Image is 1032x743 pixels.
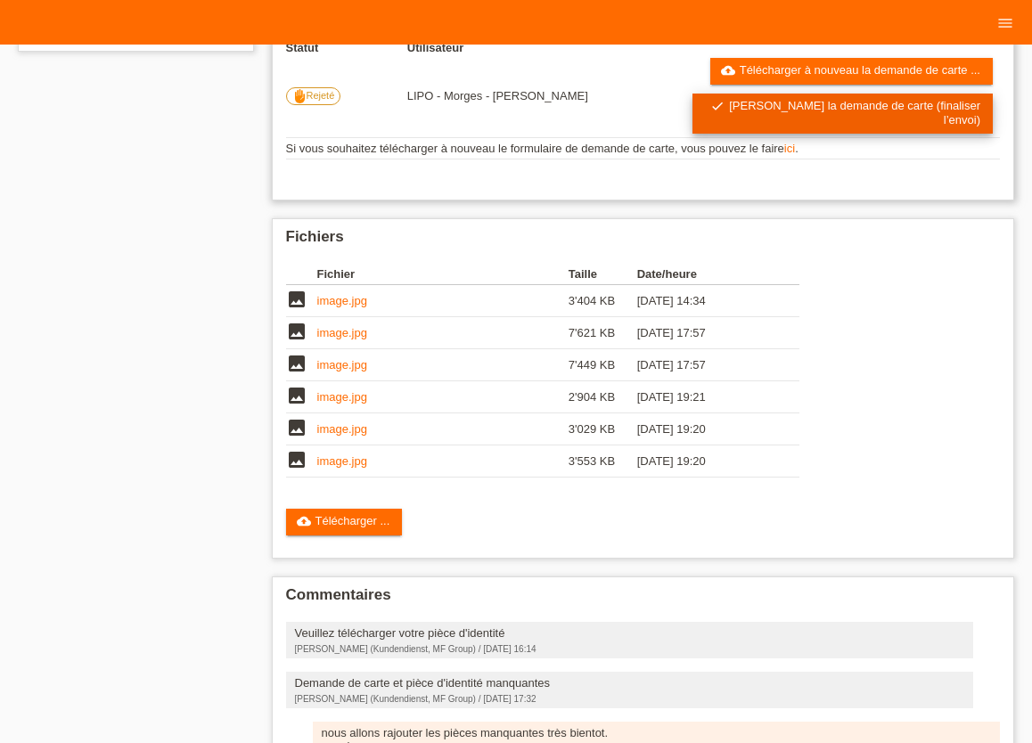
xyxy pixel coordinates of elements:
[710,99,725,113] i: check
[295,676,965,690] div: Demande de carte et pièce d'identité manquantes
[710,58,993,85] a: cloud_uploadTélécharger à nouveau la demande de carte ...
[569,381,637,413] td: 2'904 KB
[996,14,1014,32] i: menu
[286,586,1001,613] h2: Commentaires
[637,381,774,413] td: [DATE] 19:21
[569,264,637,285] th: Taille
[637,413,774,445] td: [DATE] 19:20
[286,228,1001,255] h2: Fichiers
[637,317,774,349] td: [DATE] 17:57
[637,445,774,478] td: [DATE] 19:20
[286,138,1001,159] td: Si vous souhaitez télécharger à nouveau le formulaire de demande de carte, vous pouvez le faire .
[569,349,637,381] td: 7'449 KB
[317,264,569,285] th: Fichier
[569,317,637,349] td: 7'621 KB
[286,385,307,406] i: image
[286,449,307,470] i: image
[286,289,307,310] i: image
[637,285,774,317] td: [DATE] 14:34
[307,89,335,100] span: Rejeté
[297,514,311,528] i: cloud_upload
[292,89,307,103] i: front_hand
[407,41,693,54] th: Utilisateur
[692,94,993,134] a: check[PERSON_NAME] la demande de carte (finaliser l’envoi)
[784,142,795,155] a: ici
[317,390,367,404] a: image.jpg
[987,17,1023,28] a: menu
[317,454,367,468] a: image.jpg
[721,63,735,78] i: cloud_upload
[569,285,637,317] td: 3'404 KB
[286,509,403,535] a: cloud_uploadTélécharger ...
[569,445,637,478] td: 3'553 KB
[317,326,367,339] a: image.jpg
[637,349,774,381] td: [DATE] 17:57
[295,694,965,704] div: [PERSON_NAME] (Kundendienst, MF Group) / [DATE] 17:32
[317,294,367,307] a: image.jpg
[637,264,774,285] th: Date/heure
[295,626,965,640] div: Veuillez télécharger votre pièce d'identité
[569,413,637,445] td: 3'029 KB
[295,644,965,654] div: [PERSON_NAME] (Kundendienst, MF Group) / [DATE] 16:14
[317,422,367,436] a: image.jpg
[286,321,307,342] i: image
[317,358,367,371] a: image.jpg
[286,41,407,54] th: Statut
[286,353,307,374] i: image
[286,417,307,438] i: image
[407,89,588,102] span: 03.10.2025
